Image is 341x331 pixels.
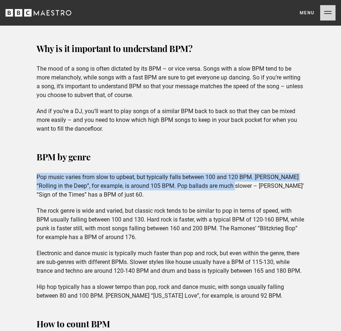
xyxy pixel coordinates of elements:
[37,148,304,165] h3: BPM by genre
[37,207,304,242] p: The rock genre is wide and varied, but classic rock tends to be similar to pop in terms of speed,...
[37,64,304,100] p: The mood of a song is often dictated by its BPM – or vice versa. Songs with a slow BPM tend to be...
[37,249,304,275] p: Electronic and dance music is typically much faster than pop and rock, but even within the genre,...
[300,5,336,21] button: Toggle navigation
[37,40,304,57] h3: Why is it important to understand BPM?
[37,283,304,300] p: Hip hop typically has a slower tempo than pop, rock and dance music, with songs usually falling b...
[37,107,304,133] p: And if you’re a DJ, you’ll want to play songs of a similar BPM back to back so that they can be m...
[37,173,304,199] p: Pop music varies from slow to upbeat, but typically falls between 100 and 120 BPM. [PERSON_NAME] ...
[5,7,71,18] svg: BBC Maestro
